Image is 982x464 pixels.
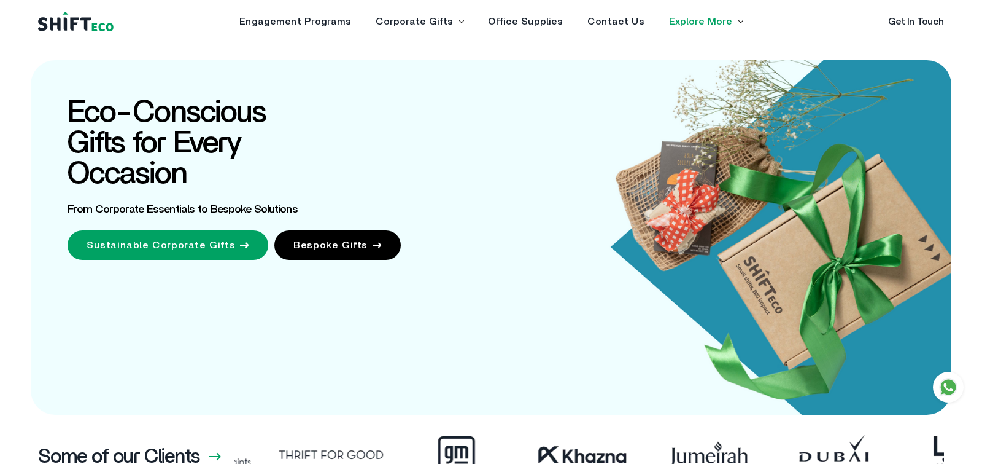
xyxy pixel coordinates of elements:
a: Engagement Programs [239,17,351,26]
a: Corporate Gifts [376,17,453,26]
a: Bespoke Gifts [274,230,401,260]
a: Explore More [669,17,732,26]
span: From Corporate Essentials to Bespoke Solutions [68,204,298,215]
a: Office Supplies [488,17,563,26]
span: Eco-Conscious Gifts for Every Occasion [68,97,266,189]
a: Contact Us [587,17,644,26]
a: Sustainable Corporate Gifts [68,230,268,260]
a: Get In Touch [888,17,944,26]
